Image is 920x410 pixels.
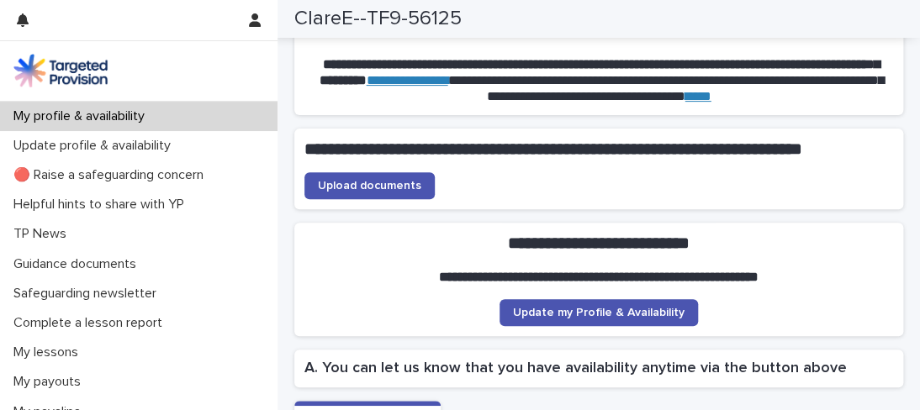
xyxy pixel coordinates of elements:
p: Helpful hints to share with YP [7,197,198,213]
p: My lessons [7,344,92,360]
p: My profile & availability [7,108,158,124]
a: Update my Profile & Availability [500,299,698,326]
p: 🔴 Raise a safeguarding concern [7,167,217,183]
p: Safeguarding newsletter [7,286,170,302]
p: Guidance documents [7,256,150,272]
span: Upload documents [318,180,421,192]
span: Update my Profile & Availability [513,307,685,318]
p: Complete a lesson report [7,315,176,331]
p: TP News [7,226,80,242]
a: Upload documents [304,172,435,199]
img: M5nRWzHhSzIhMunXDL62 [13,54,108,87]
h2: ClareE--TF9-56125 [294,7,462,31]
p: My payouts [7,374,94,390]
p: Update profile & availability [7,138,184,154]
h2: A. You can let us know that you have availability anytime via the button above [304,360,893,378]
